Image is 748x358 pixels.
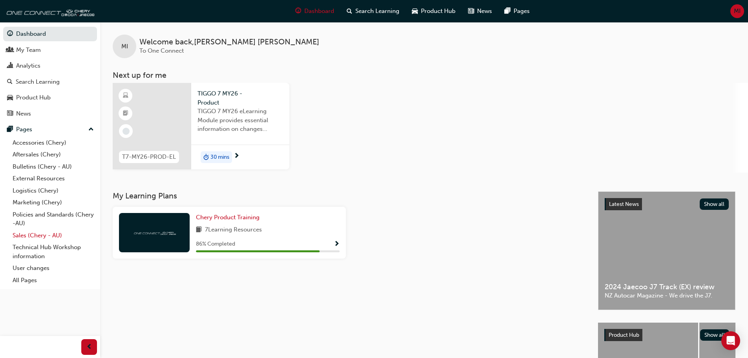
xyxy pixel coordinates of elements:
a: Analytics [3,59,97,73]
span: 7 Learning Resources [205,225,262,235]
a: News [3,106,97,121]
span: duration-icon [203,152,209,162]
button: MI [730,4,744,18]
a: Product HubShow all [604,329,729,341]
a: T7-MY26-PROD-ELTIGGO 7 MY26 - ProductTIGGO 7 MY26 eLearning Module provides essential information... [113,83,289,169]
span: prev-icon [86,342,92,352]
span: TIGGO 7 MY26 eLearning Module provides essential information on changes introduced with the new M... [198,107,283,134]
span: search-icon [7,79,13,86]
span: 2024 Jaecoo J7 Track (EX) review [605,283,729,292]
div: Product Hub [16,93,51,102]
span: chart-icon [7,62,13,70]
span: 86 % Completed [196,240,235,249]
span: book-icon [196,225,202,235]
span: Dashboard [304,7,334,16]
span: up-icon [88,125,94,135]
div: Search Learning [16,77,60,86]
img: oneconnect [4,3,94,19]
span: news-icon [468,6,474,16]
a: news-iconNews [462,3,498,19]
span: pages-icon [505,6,510,16]
span: pages-icon [7,126,13,133]
div: My Team [16,46,41,55]
span: car-icon [7,94,13,101]
span: Pages [514,7,530,16]
h3: My Learning Plans [113,191,585,200]
span: learningResourceType_ELEARNING-icon [123,91,128,101]
button: Show all [700,198,729,210]
span: Latest News [609,201,639,207]
a: car-iconProduct Hub [406,3,462,19]
span: To One Connect [139,47,184,54]
button: Show all [700,329,730,341]
div: Open Intercom Messenger [721,331,740,350]
span: MI [734,7,741,16]
a: Policies and Standards (Chery -AU) [9,209,97,229]
div: News [16,109,31,118]
span: T7-MY26-PROD-EL [122,152,176,162]
a: Sales (Chery - AU) [9,229,97,242]
a: Bulletins (Chery - AU) [9,161,97,173]
button: DashboardMy TeamAnalyticsSearch LearningProduct HubNews [3,25,97,122]
a: All Pages [9,274,97,286]
span: learningRecordVerb_NONE-icon [123,128,130,135]
div: Analytics [16,61,40,70]
a: My Team [3,43,97,57]
a: Technical Hub Workshop information [9,241,97,262]
span: MI [121,42,128,51]
button: Pages [3,122,97,137]
span: next-icon [234,153,240,160]
span: guage-icon [7,31,13,38]
span: guage-icon [295,6,301,16]
a: External Resources [9,173,97,185]
span: 30 mins [210,153,229,162]
span: Product Hub [609,332,639,338]
a: Accessories (Chery) [9,137,97,149]
a: search-iconSearch Learning [340,3,406,19]
a: pages-iconPages [498,3,536,19]
a: User changes [9,262,97,274]
span: Show Progress [334,241,340,248]
a: Search Learning [3,75,97,89]
span: NZ Autocar Magazine - We drive the J7. [605,291,729,300]
span: booktick-icon [123,108,128,119]
span: Search Learning [355,7,399,16]
a: Dashboard [3,27,97,41]
a: Marketing (Chery) [9,196,97,209]
img: oneconnect [133,229,176,236]
a: guage-iconDashboard [289,3,340,19]
span: Product Hub [421,7,455,16]
span: TIGGO 7 MY26 - Product [198,89,283,107]
span: Welcome back , [PERSON_NAME] [PERSON_NAME] [139,38,319,47]
span: news-icon [7,110,13,117]
span: search-icon [347,6,352,16]
a: Chery Product Training [196,213,263,222]
span: Chery Product Training [196,214,260,221]
button: Show Progress [334,239,340,249]
a: Latest NewsShow all [605,198,729,211]
h3: Next up for me [100,71,748,80]
span: News [477,7,492,16]
span: people-icon [7,47,13,54]
span: car-icon [412,6,418,16]
a: Aftersales (Chery) [9,149,97,161]
a: Logistics (Chery) [9,185,97,197]
a: Latest NewsShow all2024 Jaecoo J7 Track (EX) reviewNZ Autocar Magazine - We drive the J7. [598,191,735,310]
a: Product Hub [3,90,97,105]
div: Pages [16,125,32,134]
